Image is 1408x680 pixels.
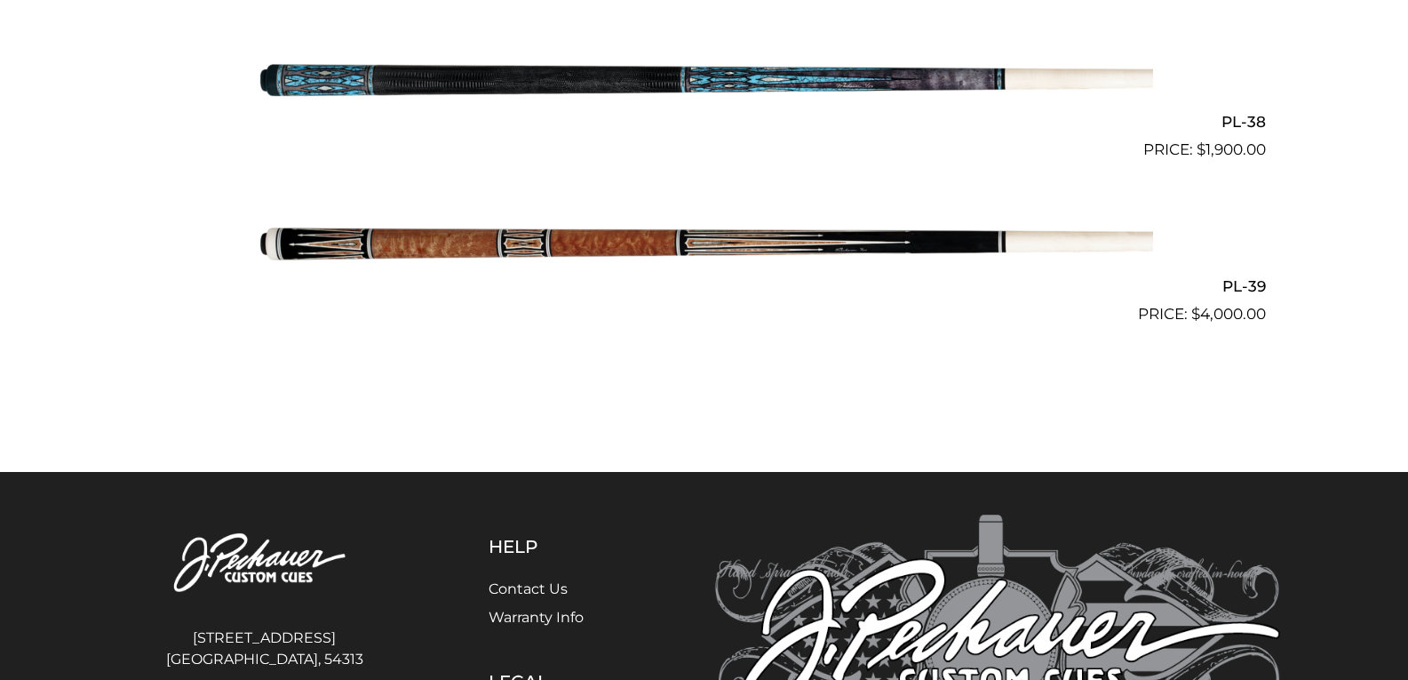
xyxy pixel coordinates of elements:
img: PL-39 [256,169,1153,318]
address: [STREET_ADDRESS] [GEOGRAPHIC_DATA], 54313 [129,620,401,677]
a: Warranty Info [489,609,584,626]
a: PL-39 $4,000.00 [143,169,1266,325]
h2: PL-39 [143,269,1266,302]
h5: Help [489,536,626,557]
h2: PL-38 [143,106,1266,139]
img: Pechauer Custom Cues [129,515,401,613]
img: PL-38 [256,5,1153,155]
bdi: 1,900.00 [1197,140,1266,158]
bdi: 4,000.00 [1191,305,1266,323]
a: Contact Us [489,580,568,597]
span: $ [1191,305,1200,323]
span: $ [1197,140,1205,158]
a: PL-38 $1,900.00 [143,5,1266,162]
